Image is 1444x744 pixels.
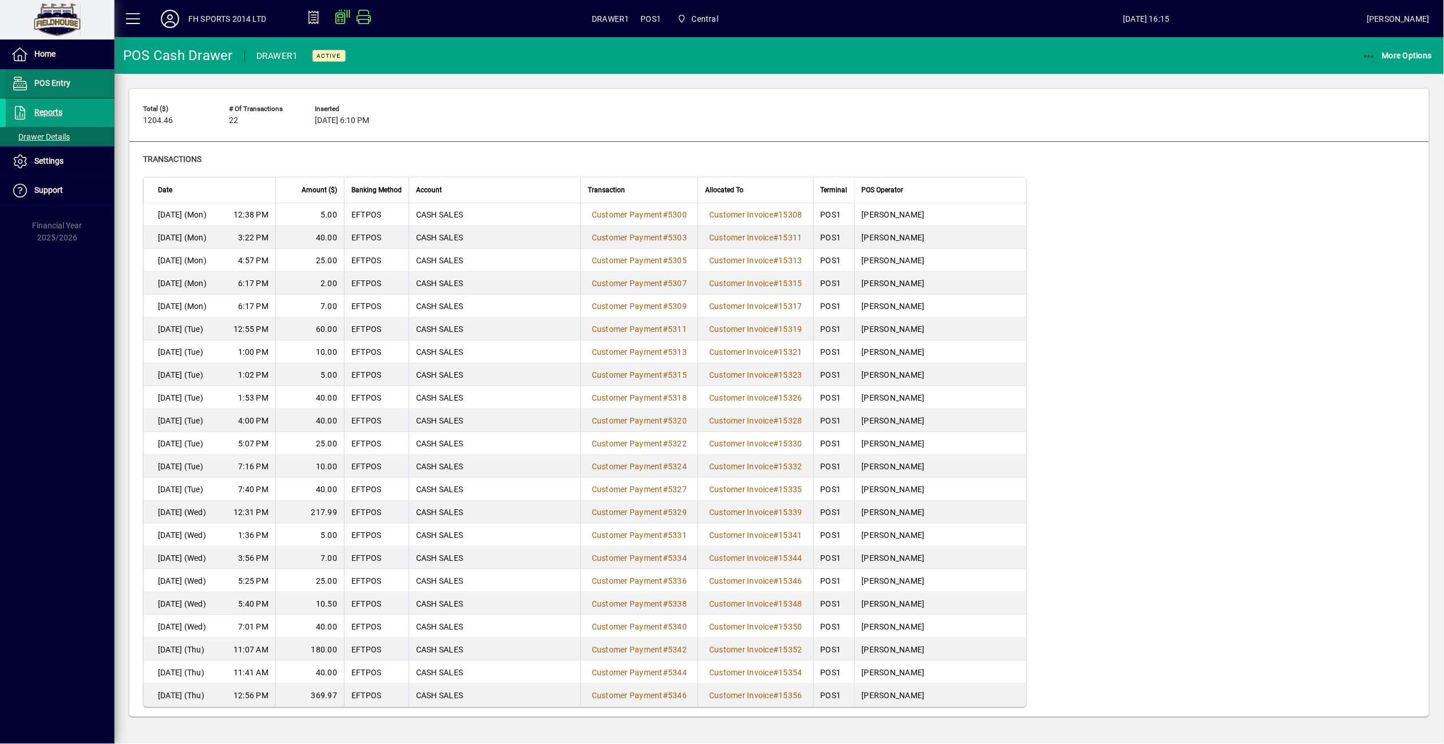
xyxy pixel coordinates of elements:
span: Customer Invoice [709,393,773,402]
span: Amount ($) [302,184,337,196]
a: Customer Invoice#15317 [705,300,806,312]
span: [DATE] (Tue) [158,346,203,358]
td: 25.00 [275,249,344,272]
span: # [773,553,778,563]
span: 1:00 PM [238,346,268,358]
span: 4:57 PM [238,255,268,266]
span: Customer Payment [592,233,663,242]
span: 7:16 PM [238,461,268,472]
span: # [663,553,668,563]
span: POS Operator [862,184,904,196]
td: 25.00 [275,432,344,455]
td: POS1 [813,386,854,409]
td: [PERSON_NAME] [854,249,1026,272]
span: 5309 [668,302,687,311]
span: # [773,531,778,540]
span: Customer Invoice [709,370,773,379]
span: Customer Payment [592,256,663,265]
span: 15317 [779,302,802,311]
span: Customer Invoice [709,302,773,311]
span: # [773,645,778,654]
span: 5338 [668,599,687,608]
span: 15315 [779,279,802,288]
span: Banking Method [351,184,402,196]
td: POS1 [813,318,854,341]
a: Customer Invoice#15339 [705,506,806,519]
span: Customer Payment [592,508,663,517]
span: 5331 [668,531,687,540]
td: 40.00 [275,386,344,409]
a: Customer Payment#5327 [588,483,691,496]
span: # [663,256,668,265]
td: CASH SALES [409,272,580,295]
td: [PERSON_NAME] [854,272,1026,295]
span: # [663,347,668,357]
span: # [663,439,668,448]
span: 5346 [668,691,687,700]
td: CASH SALES [409,432,580,455]
span: [DATE] (Tue) [158,461,203,472]
span: # [663,462,668,471]
span: 5313 [668,347,687,357]
span: # [773,233,778,242]
span: # [663,691,668,700]
span: 15348 [779,599,802,608]
span: Inserted [315,105,383,113]
a: Customer Invoice#15311 [705,231,806,244]
td: CASH SALES [409,341,580,363]
span: [DATE] (Mon) [158,300,207,312]
div: [PERSON_NAME] [1367,10,1430,28]
span: # [663,324,668,334]
span: 6:17 PM [238,278,268,289]
a: Customer Payment#5324 [588,460,691,473]
td: POS1 [813,363,854,386]
td: [PERSON_NAME] [854,455,1026,478]
span: Reports [34,108,62,117]
span: 15311 [779,233,802,242]
span: # [663,233,668,242]
a: Home [6,40,114,69]
span: Customer Invoice [709,324,773,334]
a: Customer Payment#5338 [588,597,691,610]
span: 5322 [668,439,687,448]
span: 5320 [668,416,687,425]
a: Customer Payment#5300 [588,208,691,221]
a: Customer Payment#5309 [588,300,691,312]
div: DRAWER1 [256,47,298,65]
span: 15339 [779,508,802,517]
td: CASH SALES [409,455,580,478]
td: EFTPOS [344,226,409,249]
a: Customer Invoice#15315 [705,277,806,290]
a: Customer Invoice#15328 [705,414,806,427]
td: 10.00 [275,455,344,478]
button: More Options [1360,45,1435,66]
span: # [773,393,778,402]
span: Customer Invoice [709,622,773,631]
span: 15323 [779,370,802,379]
td: [PERSON_NAME] [854,203,1026,226]
span: Customer Payment [592,302,663,311]
td: 10.00 [275,341,344,363]
span: Account [416,184,442,196]
span: # [773,279,778,288]
span: Settings [34,156,64,165]
td: 40.00 [275,226,344,249]
span: Terminal [821,184,848,196]
td: CASH SALES [409,363,580,386]
span: Customer Payment [592,210,663,219]
span: 5324 [668,462,687,471]
span: 5315 [668,370,687,379]
span: 12:38 PM [234,209,268,220]
a: Customer Payment#5340 [588,620,691,633]
span: Drawer Details [11,132,70,141]
span: # [663,393,668,402]
td: 2.00 [275,272,344,295]
td: [PERSON_NAME] [854,226,1026,249]
a: Drawer Details [6,127,114,147]
span: # [773,599,778,608]
span: POS1 [641,10,662,28]
span: 15308 [779,210,802,219]
span: Total ($) [143,105,212,113]
span: [DATE] (Tue) [158,415,203,426]
a: Customer Payment#5307 [588,277,691,290]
